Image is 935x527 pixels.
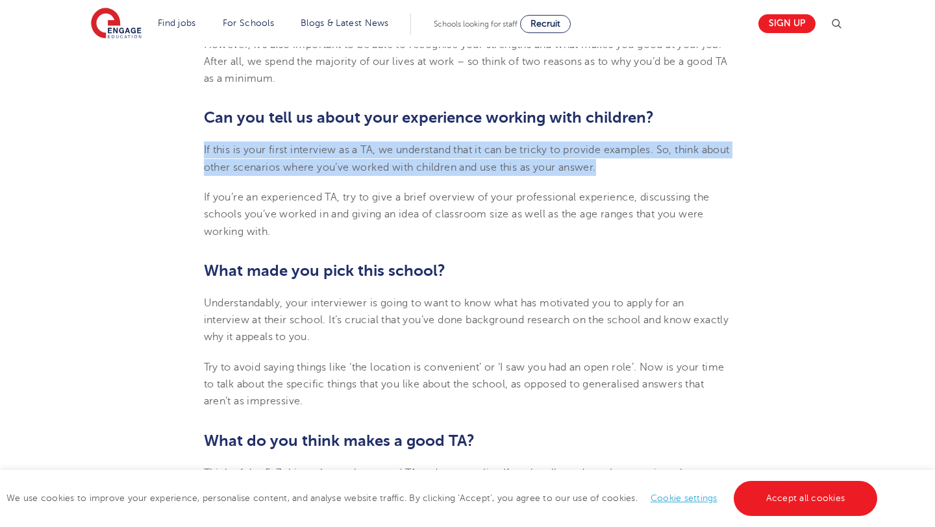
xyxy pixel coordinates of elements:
a: For Schools [223,18,274,28]
span: If you’re an experienced TA, try to give a brief overview of your professional experience, discus... [204,191,710,238]
span: Recruit [530,19,560,29]
span: Think of the 5-7 things that make a good TA and create a list. If you’re allowed to take notes in... [204,467,712,513]
b: Can you tell us about your experience working with children? [204,108,654,127]
a: Blogs & Latest News [301,18,389,28]
a: Sign up [758,14,816,33]
a: Find jobs [158,18,196,28]
span: Understandably, your interviewer is going to want to know what has motivated you to apply for an ... [204,297,729,343]
a: Accept all cookies [734,481,878,516]
span: We use cookies to improve your experience, personalise content, and analyse website traffic. By c... [6,493,880,503]
a: Cookie settings [651,493,717,503]
a: Recruit [520,15,571,33]
b: What do you think makes a good TA? [204,432,475,450]
span: Try to avoid saying things like ‘the location is convenient’ or ‘I saw you had an open role’. Now... [204,362,725,408]
span: If this is your first interview as a TA, we understand that it can be tricky to provide examples.... [204,144,730,173]
span: Schools looking for staff [434,19,517,29]
b: What made you pick this school? [204,262,445,280]
span: However, it’s also important to be able to recognise your strengths and what makes you good at yo... [204,39,728,85]
img: Engage Education [91,8,142,40]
